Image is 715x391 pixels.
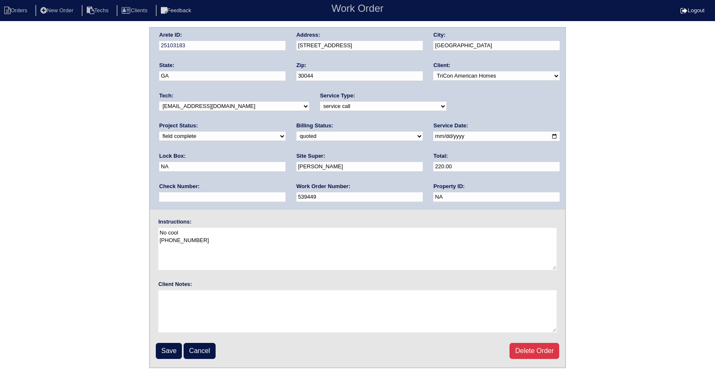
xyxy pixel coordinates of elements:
[158,218,192,226] label: Instructions:
[433,183,464,190] label: Property ID:
[35,7,80,13] a: New Order
[680,7,704,13] a: Logout
[433,62,450,69] label: Client:
[296,41,423,51] input: Enter a location
[82,5,115,16] li: Techs
[159,183,200,190] label: Check Number:
[433,152,448,160] label: Total:
[296,31,320,39] label: Address:
[159,122,198,129] label: Project Status:
[296,122,333,129] label: Billing Status:
[510,343,559,359] a: Delete Order
[35,5,80,16] li: New Order
[117,5,154,16] li: Clients
[433,122,468,129] label: Service Date:
[296,152,325,160] label: Site Super:
[156,5,198,16] li: Feedback
[296,183,350,190] label: Work Order Number:
[296,62,307,69] label: Zip:
[82,7,115,13] a: Techs
[159,62,174,69] label: State:
[156,343,182,359] input: Save
[184,343,216,359] a: Cancel
[433,31,446,39] label: City:
[158,228,557,270] textarea: No cool [PHONE_NUMBER]
[320,92,355,100] label: Service Type:
[159,31,182,39] label: Arete ID:
[158,280,192,288] label: Client Notes:
[159,92,173,100] label: Tech:
[159,152,186,160] label: Lock Box:
[117,7,154,13] a: Clients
